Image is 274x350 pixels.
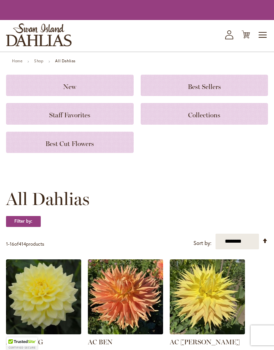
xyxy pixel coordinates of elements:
[6,23,72,46] a: store logo
[5,326,24,345] iframe: Launch Accessibility Center
[45,140,94,148] span: Best Cut Flowers
[6,103,134,124] a: Staff Favorites
[6,132,134,153] a: Best Cut Flowers
[6,329,81,336] a: A-Peeling
[6,216,41,227] strong: Filter by:
[63,83,76,91] span: New
[6,75,134,96] a: New
[6,241,8,247] span: 1
[141,103,268,124] a: Collections
[170,338,240,346] a: AC [PERSON_NAME]
[170,259,245,334] img: AC Jeri
[88,259,163,334] img: AC BEN
[6,239,44,249] p: - of products
[10,241,14,247] span: 16
[6,189,90,209] span: All Dahlias
[34,58,43,63] a: Shop
[141,75,268,96] a: Best Sellers
[6,259,81,334] img: A-Peeling
[170,329,245,336] a: AC Jeri
[19,241,26,247] span: 414
[88,338,113,346] a: AC BEN
[55,58,76,63] strong: All Dahlias
[188,83,221,91] span: Best Sellers
[193,237,212,249] label: Sort by:
[49,111,90,119] span: Staff Favorites
[12,58,22,63] a: Home
[88,329,163,336] a: AC BEN
[188,111,220,119] span: Collections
